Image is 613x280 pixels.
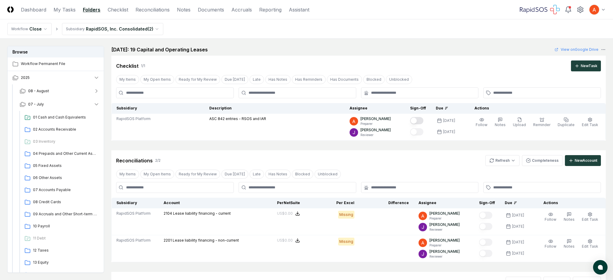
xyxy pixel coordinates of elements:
[22,161,99,171] a: 05 Fixed Assets
[512,213,524,218] div: [DATE]
[429,211,460,216] p: [PERSON_NAME]
[116,62,139,70] div: Checklist
[277,238,300,243] button: US$0.00
[558,122,575,127] span: Duplicate
[539,200,601,206] div: Actions
[22,124,99,135] a: 02 Accounts Receivable
[7,23,163,35] nav: breadcrumb
[22,148,99,159] a: 04 Prepaids and Other Current Assets
[249,75,264,84] button: Late
[265,75,291,84] button: Has Notes
[556,116,576,129] button: Duplicate
[140,75,174,84] button: My Open Items
[363,75,385,84] button: Blocked
[582,122,598,127] span: Edit Task
[33,260,97,265] span: 13 Equity
[259,6,282,13] a: Reporting
[140,170,174,179] button: My Open Items
[177,6,191,13] a: Notes
[479,212,492,219] button: Mark complete
[589,5,599,15] img: ACg8ocK3mdmu6YYpaRl40uhUUGu9oxSxFSb1vbjsnEih2JuwAH1PGA=s96-c
[405,103,431,114] th: Sign-Off
[28,88,49,94] span: 08 - August
[429,243,460,248] p: Preparer
[419,250,427,258] img: ACg8ocKTC56tjQR6-o9bi8poVV4j_qMfO6M0RniyL9InnBgkmYdNig=s96-c
[429,227,460,232] p: Reviewer
[249,170,264,179] button: Late
[33,187,97,193] span: 07 Accounts Payable
[22,245,99,256] a: 12 Taxes
[429,238,460,243] p: [PERSON_NAME]
[305,198,359,208] th: Per Excel
[7,6,14,13] img: Logo
[564,217,575,222] span: Notes
[33,199,97,205] span: 08 Credit Cards
[277,211,300,216] button: US$0.00
[479,250,492,257] button: Mark complete
[250,198,305,208] th: Per NetSuite
[429,249,460,254] p: [PERSON_NAME]
[350,117,358,125] img: ACg8ocK3mdmu6YYpaRl40uhUUGu9oxSxFSb1vbjsnEih2JuwAH1PGA=s96-c
[66,26,85,32] div: Subsidiary
[479,239,492,246] button: Mark complete
[292,75,326,84] button: Has Reminders
[116,116,151,122] span: RapidSOS Platform
[175,75,220,84] button: Ready for My Review
[575,158,597,163] div: New Account
[15,84,104,98] button: 08 - August
[22,257,99,268] a: 13 Equity
[593,260,608,275] button: atlas-launcher
[410,128,423,135] button: Mark complete
[33,163,97,168] span: 05 Fixed Assets
[474,116,489,129] button: Follow
[28,102,44,107] span: 07 - July
[581,63,597,69] div: New Task
[8,57,104,71] a: Workflow Permanent File
[360,116,391,122] p: [PERSON_NAME]
[512,239,524,245] div: [DATE]
[485,155,520,166] button: Refresh
[532,116,552,129] button: Reminder
[292,170,313,179] button: Blocked
[562,238,576,250] button: Notes
[175,170,220,179] button: Ready for My Review
[221,170,248,179] button: Due Today
[116,157,153,164] div: Reconciliations
[116,211,151,216] span: RapidSOS Platform
[360,127,391,133] p: [PERSON_NAME]
[360,122,391,126] p: Preparer
[54,6,76,13] a: My Tasks
[108,6,128,13] a: Checklist
[116,170,139,179] button: My Items
[221,75,248,84] button: Due Today
[474,198,500,208] th: Sign-Off
[21,61,99,67] span: Workflow Permanent File
[564,244,575,249] span: Notes
[495,122,506,127] span: Notes
[345,103,405,114] th: Assignee
[429,222,460,227] p: [PERSON_NAME]
[198,6,224,13] a: Documents
[33,139,97,144] span: 03 Inventory
[476,122,487,127] span: Follow
[22,112,99,123] a: 01 Cash and Cash Equivalents
[386,75,412,84] button: Unblocked
[443,129,455,135] div: [DATE]
[582,244,598,249] span: Edit Task
[582,217,598,222] span: Edit Task
[116,75,139,84] button: My Items
[164,211,172,216] span: 2104
[231,6,252,13] a: Accruals
[8,46,104,57] h3: Browse
[419,223,427,231] img: ACg8ocKTC56tjQR6-o9bi8poVV4j_qMfO6M0RniyL9InnBgkmYdNig=s96-c
[429,216,460,221] p: Preparer
[33,248,97,253] span: 12 Taxes
[83,6,100,13] a: Folders
[419,212,427,220] img: ACg8ocK3mdmu6YYpaRl40uhUUGu9oxSxFSb1vbjsnEih2JuwAH1PGA=s96-c
[22,173,99,184] a: 06 Other Assets
[359,198,414,208] th: Difference
[33,151,97,156] span: 04 Prepaids and Other Current Assets
[581,211,599,223] button: Edit Task
[135,6,170,13] a: Reconciliations
[204,103,345,114] th: Description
